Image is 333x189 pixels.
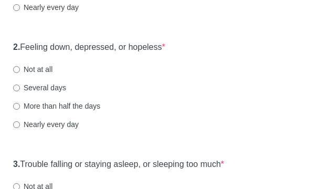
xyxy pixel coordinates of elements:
strong: 3. [13,160,20,169]
input: Nearly every day [13,4,20,11]
label: Trouble falling or staying asleep, or sleeping too much [13,159,224,171]
label: Not at all [13,64,52,75]
input: More than half the days [13,103,20,110]
input: Not at all [13,66,20,73]
label: Nearly every day [13,119,79,130]
label: Feeling down, depressed, or hopeless [13,41,165,54]
input: Several days [13,85,20,91]
strong: 2. [13,43,20,51]
input: Nearly every day [13,121,20,128]
label: More than half the days [13,101,100,111]
label: Nearly every day [13,2,79,13]
label: Several days [13,82,66,93]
